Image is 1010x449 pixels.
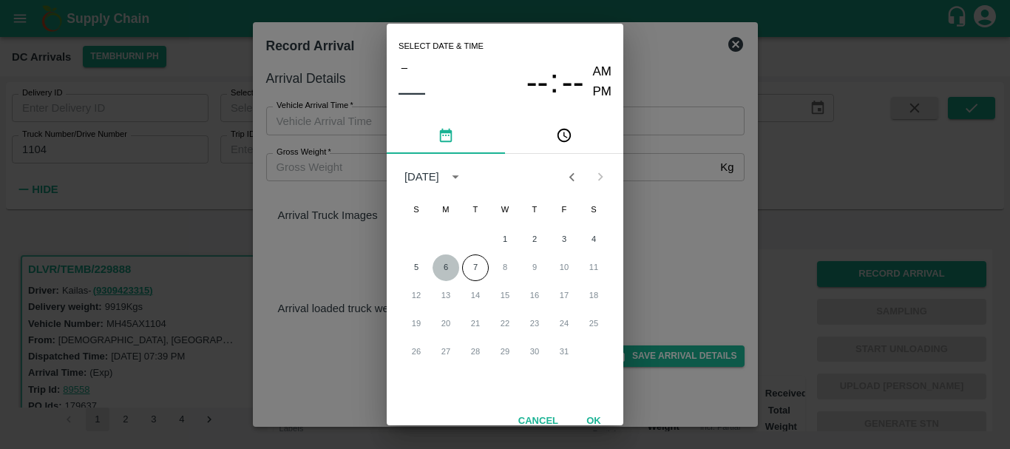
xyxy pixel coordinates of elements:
[551,226,577,253] button: 3
[462,195,489,225] span: Tuesday
[549,62,558,101] span: :
[526,62,549,101] button: --
[562,62,584,101] button: --
[512,408,564,434] button: Cancel
[492,226,518,253] button: 1
[399,58,410,77] button: –
[521,195,548,225] span: Thursday
[462,254,489,281] button: 7
[492,195,518,225] span: Wednesday
[593,62,612,82] button: AM
[593,82,612,102] button: PM
[433,254,459,281] button: 6
[403,254,430,281] button: 5
[399,77,425,107] button: ––
[505,118,623,154] button: pick time
[387,118,505,154] button: pick date
[404,169,439,185] div: [DATE]
[526,63,549,101] span: --
[557,163,586,191] button: Previous month
[551,195,577,225] span: Friday
[444,165,467,189] button: calendar view is open, switch to year view
[401,58,407,77] span: –
[433,195,459,225] span: Monday
[570,408,617,434] button: OK
[580,226,607,253] button: 4
[399,36,484,58] span: Select date & time
[562,63,584,101] span: --
[521,226,548,253] button: 2
[580,195,607,225] span: Saturday
[403,195,430,225] span: Sunday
